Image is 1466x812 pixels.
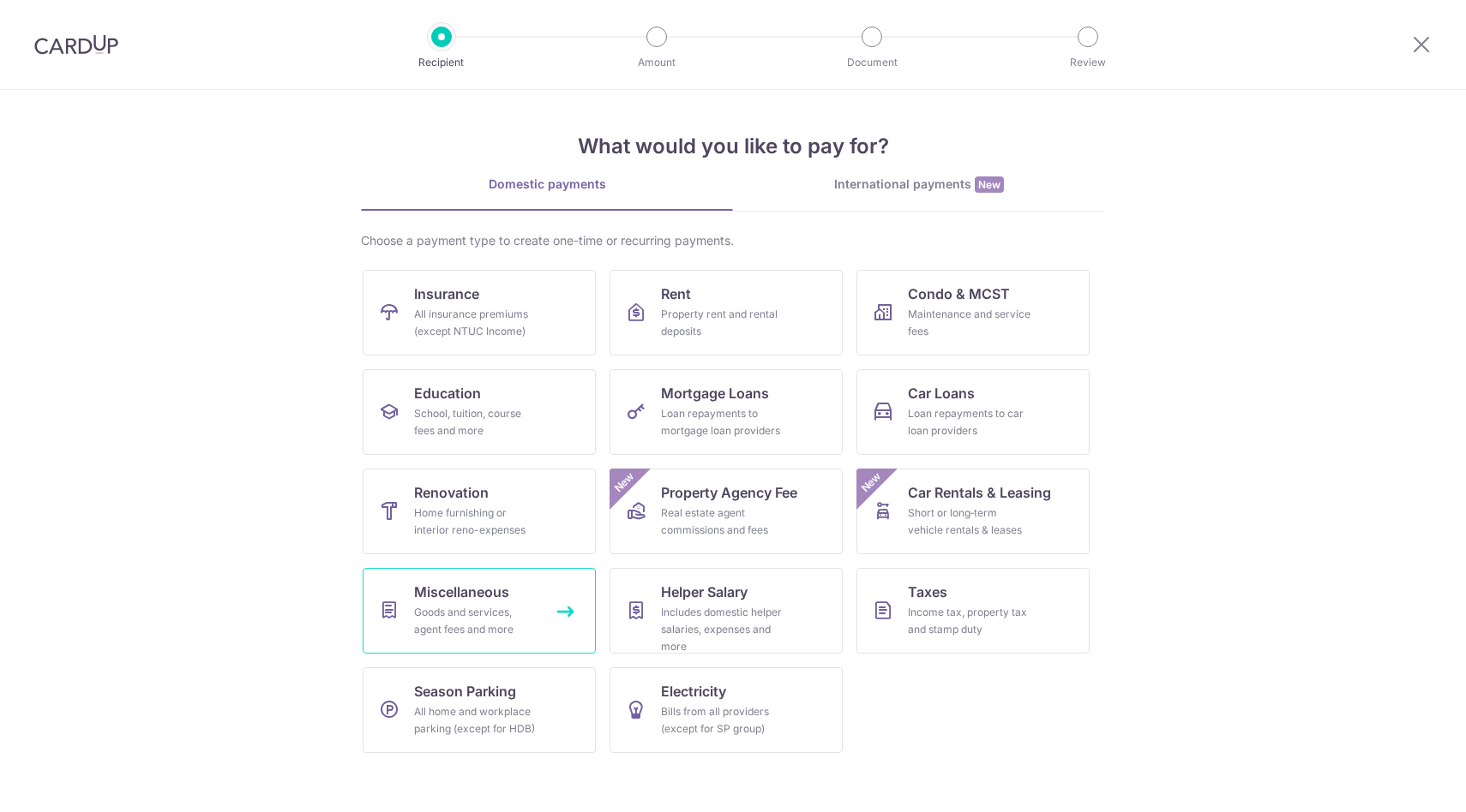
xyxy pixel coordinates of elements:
span: Car Loans [908,383,975,403]
span: Car Rentals & Leasing [908,482,1051,503]
span: Helper Salary [661,582,748,602]
span: Condo & MCST [908,284,1010,304]
div: Loan repayments to mortgage loan providers [661,405,784,439]
a: ElectricityBills from all providers (except for SP group) [610,667,843,753]
span: Taxes [908,582,947,602]
a: Mortgage LoansLoan repayments to mortgage loan providers [610,369,843,455]
span: New [610,469,639,497]
a: MiscellaneousGoods and services, agent fees and more [363,568,596,654]
div: Includes domestic helper salaries, expenses and more [661,604,784,655]
a: RentProperty rent and rental deposits [610,270,843,355]
span: Rent [661,284,691,304]
span: Renovation [414,482,489,503]
a: Helper SalaryIncludes domestic helper salaries, expenses and more [610,568,843,654]
p: Document [808,54,935,71]
span: Insurance [414,284,479,304]
div: All insurance premiums (except NTUC Income) [414,306,538,340]
span: Property Agency Fee [661,482,797,503]
div: School, tuition, course fees and more [414,405,538,439]
a: InsuranceAll insurance premiums (except NTUC Income) [363,270,596,355]
a: Condo & MCSTMaintenance and service fees [856,270,1090,355]
a: Car Rentals & LeasingShort or long‑term vehicle rentals & leasesNew [856,469,1090,554]
div: International payments [733,176,1105,194]
p: Review [1024,54,1151,71]
div: Income tax, property tax and stamp duty [908,604,1031,638]
div: All home and workplace parking (except for HDB) [414,703,538,737]
a: Season ParkingAll home and workplace parking (except for HDB) [363,667,596,753]
div: Property rent and rental deposits [661,306,784,340]
img: CardUp [34,34,118,55]
div: Loan repayments to car loan providers [908,405,1031,439]
span: Season Parking [414,681,516,702]
a: Car LoansLoan repayments to car loan providers [856,369,1090,455]
span: Electricity [661,681,726,702]
div: Home furnishing or interior reno-expenses [414,505,538,539]
a: EducationSchool, tuition, course fees and more [363,369,596,455]
div: Goods and services, agent fees and more [414,604,538,638]
div: Domestic payments [361,176,733,193]
div: Short or long‑term vehicle rentals & leases [908,505,1031,539]
h4: What would you like to pay for? [361,131,1105,162]
p: Recipient [378,54,505,71]
span: New [975,176,1004,193]
div: Choose a payment type to create one-time or recurring payments. [361,232,1105,249]
p: Amount [593,54,720,71]
a: TaxesIncome tax, property tax and stamp duty [856,568,1090,654]
div: Real estate agent commissions and fees [661,505,784,539]
span: Mortgage Loans [661,383,769,403]
a: RenovationHome furnishing or interior reno-expenses [363,469,596,554]
div: Bills from all providers (except for SP group) [661,703,784,737]
a: Property Agency FeeReal estate agent commissions and feesNew [610,469,843,554]
span: Education [414,383,481,403]
span: Miscellaneous [414,582,509,602]
div: Maintenance and service fees [908,306,1031,340]
span: New [857,469,886,497]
